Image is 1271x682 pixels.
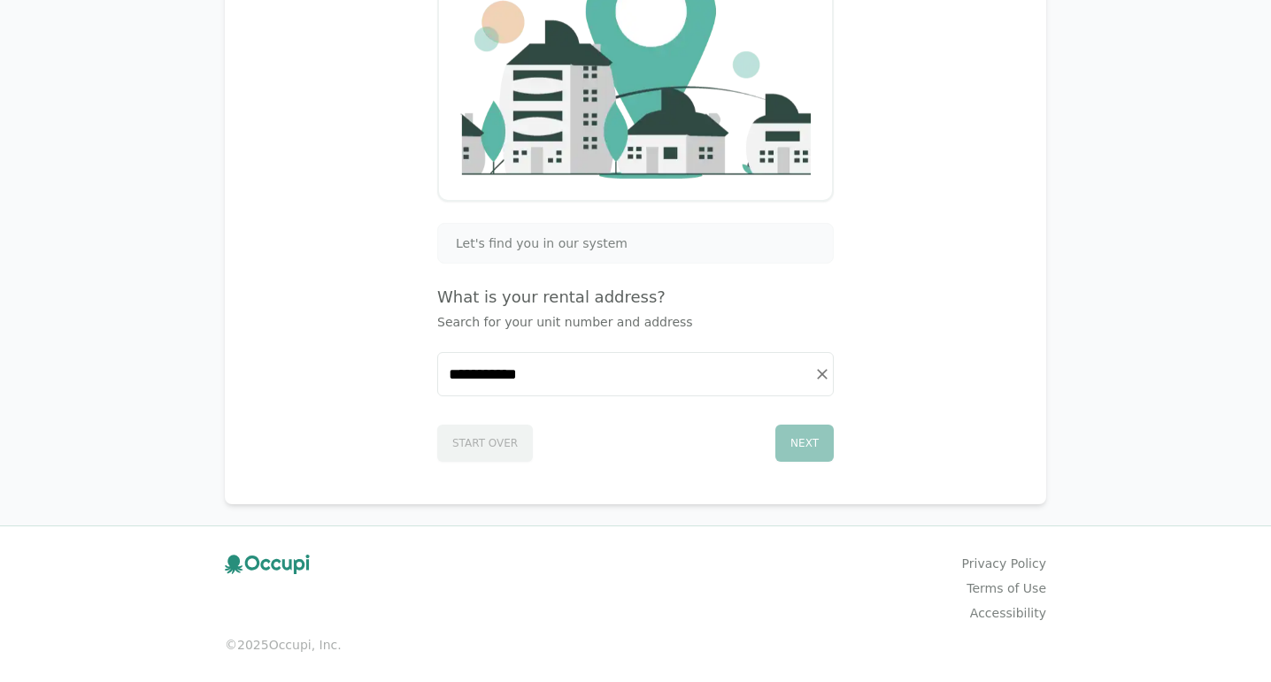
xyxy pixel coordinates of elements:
[456,234,628,252] span: Let's find you in our system
[437,285,834,310] h4: What is your rental address?
[962,555,1046,572] a: Privacy Policy
[967,579,1046,597] a: Terms of Use
[225,636,1046,654] small: © 2025 Occupi, Inc.
[970,604,1046,622] a: Accessibility
[437,313,834,331] p: Search for your unit number and address
[438,353,833,395] input: Start typing...
[810,362,835,387] button: Clear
